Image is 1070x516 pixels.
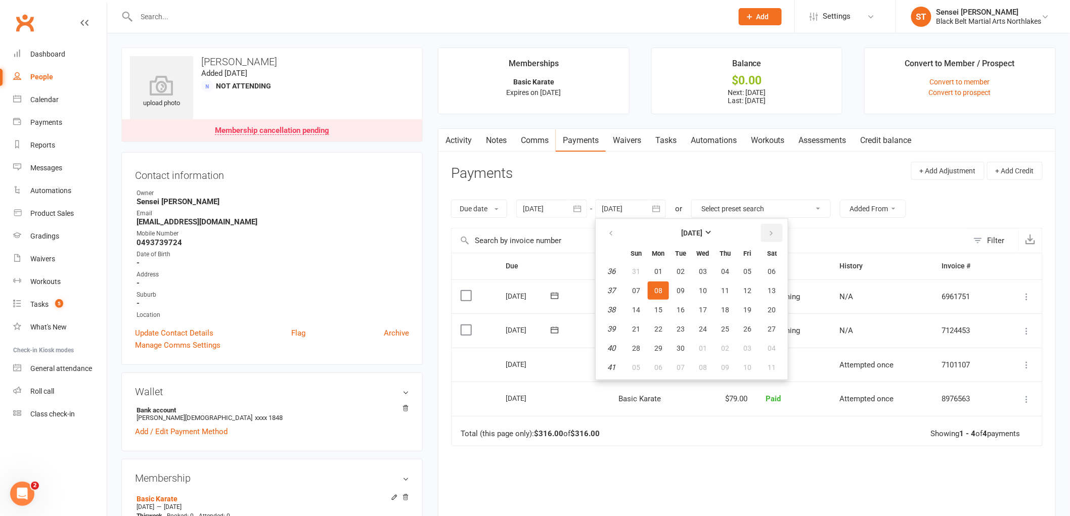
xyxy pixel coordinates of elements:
td: 6961751 [933,279,999,314]
button: Due date [451,200,507,218]
button: 05 [737,262,758,280]
td: 7124453 [933,313,999,348]
span: 05 [632,363,640,371]
span: xxxx 1848 [255,414,283,421]
th: Status [756,253,831,279]
button: Add [739,8,782,25]
em: 41 [607,363,615,372]
input: Search... [133,10,726,24]
a: Activity [438,129,479,152]
span: 12 [743,287,751,295]
th: History [831,253,933,279]
button: 02 [670,262,691,280]
a: Reports [13,134,107,157]
button: 19 [737,301,758,319]
button: 04 [715,262,736,280]
strong: Basic Karate [513,78,554,86]
button: 20 [759,301,785,319]
button: 03 [692,262,714,280]
span: 06 [654,363,662,371]
iframe: Intercom live chat [10,482,34,506]
div: $0.00 [661,75,833,86]
em: 39 [607,324,615,334]
span: 5 [55,299,63,308]
a: People [13,66,107,88]
a: Clubworx [12,10,37,35]
div: upload photo [130,75,193,109]
strong: - [137,278,409,288]
span: 07 [677,363,685,371]
span: 03 [699,267,707,275]
a: Credit balance [854,129,919,152]
span: 06 [768,267,776,275]
button: 31 [626,262,647,280]
div: What's New [30,323,67,331]
button: 24 [692,320,714,338]
li: [PERSON_NAME][DEMOGRAPHIC_DATA] [135,405,409,423]
strong: 0493739724 [137,238,409,247]
span: 01 [699,344,707,352]
button: 11 [715,282,736,300]
div: Waivers [30,255,55,263]
small: Wednesday [696,250,709,257]
button: 01 [692,339,714,357]
div: Address [137,270,409,279]
div: [DATE] [506,322,552,338]
a: Add / Edit Payment Method [135,426,228,438]
span: Paid [766,394,781,403]
div: Black Belt Martial Arts Northlakes [937,17,1042,26]
button: 30 [670,339,691,357]
span: 21 [632,325,640,333]
span: 2 [31,482,39,490]
td: 7101107 [933,348,999,382]
div: [DATE] [506,356,552,372]
a: Payments [556,129,606,152]
button: 08 [648,282,669,300]
td: $79.00 [695,382,756,416]
span: 16 [677,306,685,314]
button: 13 [759,282,785,300]
a: Roll call [13,380,107,403]
a: Payments [13,111,107,134]
button: 07 [626,282,647,300]
button: 16 [670,301,691,319]
small: Friday [743,250,751,257]
span: Attempted once [840,394,894,403]
div: ST [911,7,931,27]
span: Not Attending [216,82,271,90]
button: 10 [737,358,758,377]
h3: [PERSON_NAME] [130,56,414,67]
span: Attempted once [840,360,894,369]
span: N/A [840,326,854,335]
div: Total (this page only): of [461,430,600,438]
a: Product Sales [13,202,107,225]
button: 18 [715,301,736,319]
div: Sensei [PERSON_NAME] [937,8,1042,17]
a: Manage Comms Settings [135,339,220,351]
p: Next: [DATE] Last: [DATE] [661,88,833,105]
button: 28 [626,339,647,357]
span: Add [756,13,769,21]
div: Memberships [509,57,559,75]
span: 28 [632,344,640,352]
a: Dashboard [13,43,107,66]
span: 20 [768,306,776,314]
span: 18 [721,306,729,314]
a: Automations [13,179,107,202]
strong: - [137,258,409,267]
a: Notes [479,129,514,152]
div: Reports [30,141,55,149]
span: [DATE] [137,503,154,510]
span: 23 [677,325,685,333]
small: Thursday [720,250,731,257]
span: 02 [677,267,685,275]
span: 17 [699,306,707,314]
em: 38 [607,305,615,314]
button: 23 [670,320,691,338]
span: 24 [699,325,707,333]
span: 03 [743,344,751,352]
div: Dashboard [30,50,65,58]
small: Tuesday [675,250,686,257]
div: [DATE] [506,390,552,406]
span: N/A [840,292,854,301]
